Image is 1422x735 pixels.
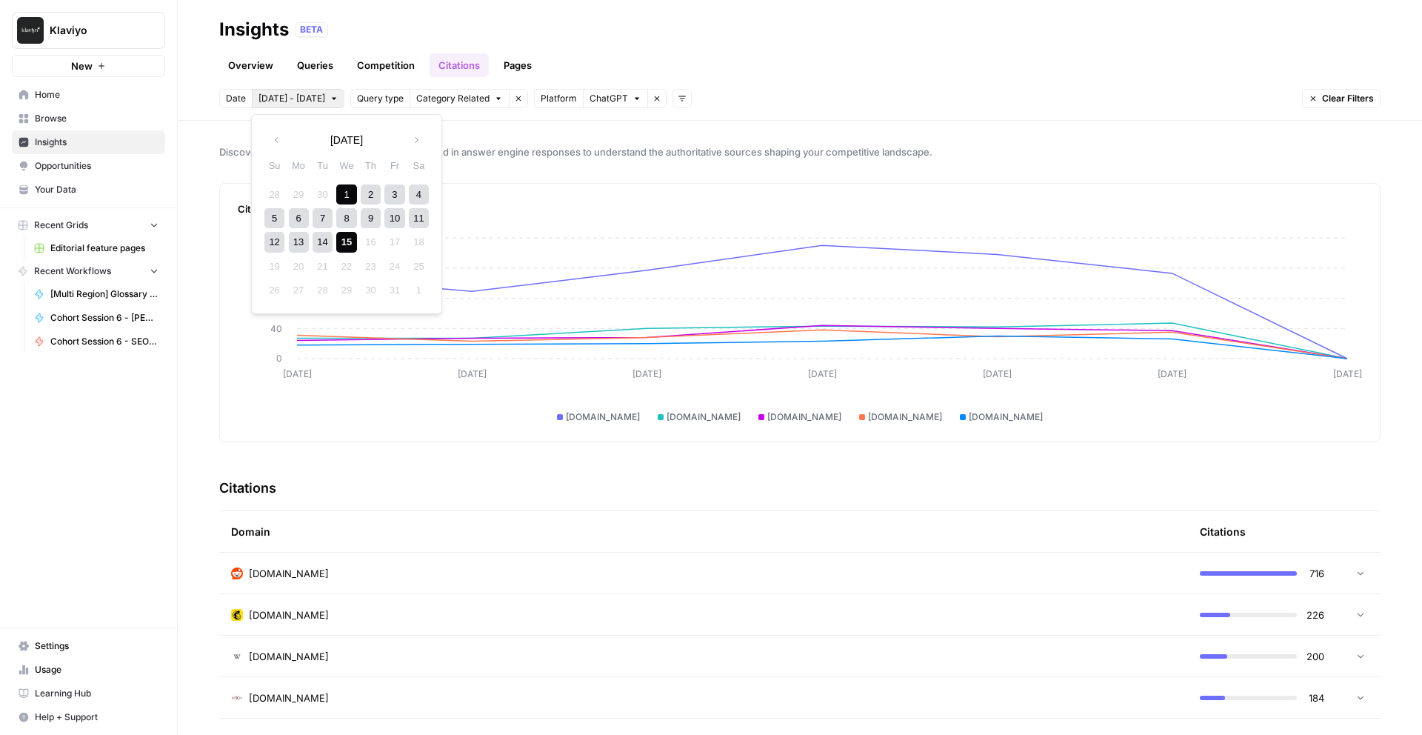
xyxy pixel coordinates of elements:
div: Not available Sunday, September 28th, 2025 [264,184,284,204]
span: ChatGPT [590,92,628,105]
button: [DATE] - [DATE] [252,89,344,108]
span: Date [226,92,246,105]
div: Choose Saturday, October 4th, 2025 [409,184,429,204]
span: Home [35,88,158,102]
a: Home [12,83,165,107]
div: Not available Tuesday, October 28th, 2025 [313,280,333,300]
div: Not available Friday, October 17th, 2025 [384,232,404,252]
a: Insights [12,130,165,154]
a: Competition [348,53,424,77]
div: Not available Wednesday, October 22nd, 2025 [336,256,356,276]
span: Discover which domains are most frequently cited in answer engine responses to understand the aut... [219,144,1381,159]
img: 66ia99rxmd9vt38yeoex0z2bn71i [231,692,243,704]
div: Choose Tuesday, October 14th, 2025 [313,232,333,252]
div: Choose Monday, October 6th, 2025 [289,208,309,228]
div: Choose Friday, October 10th, 2025 [384,208,404,228]
div: Domain [231,511,1176,552]
span: 716 [1306,566,1324,581]
span: Klaviyo [50,23,139,38]
span: [DOMAIN_NAME] [667,410,741,424]
tspan: 40 [270,323,282,334]
button: Category Related [410,89,509,108]
div: Choose Sunday, October 5th, 2025 [264,208,284,228]
button: Workspace: Klaviyo [12,12,165,49]
span: Opportunities [35,159,158,173]
div: Choose Monday, October 13th, 2025 [289,232,309,252]
img: vm3p9xuvjyp37igu3cuc8ys7u6zv [231,651,243,662]
tspan: [DATE] [283,368,312,379]
div: Not available Sunday, October 19th, 2025 [264,256,284,276]
span: Recent Workflows [34,265,111,278]
img: m2cl2pnoess66jx31edqk0jfpcfn [231,568,243,579]
div: Not available Monday, September 29th, 2025 [289,184,309,204]
span: [DOMAIN_NAME] [249,649,329,664]
span: [DOMAIN_NAME] [969,410,1043,424]
button: Help + Support [12,705,165,729]
a: Cohort Session 6 - SEO Exercise [27,330,165,353]
div: Tu [313,156,333,176]
tspan: [DATE] [808,368,837,379]
a: Overview [219,53,282,77]
button: Recent Workflows [12,260,165,282]
a: Queries [288,53,342,77]
div: Not available Monday, October 20th, 2025 [289,256,309,276]
span: [DOMAIN_NAME] [249,608,329,622]
a: Settings [12,634,165,658]
div: Not available Tuesday, September 30th, 2025 [313,184,333,204]
div: Not available Friday, October 24th, 2025 [384,256,404,276]
div: Choose Thursday, October 9th, 2025 [361,208,381,228]
span: Your Data [35,183,158,196]
a: Editorial feature pages [27,236,165,260]
div: Choose Saturday, October 11th, 2025 [409,208,429,228]
span: [Multi Region] Glossary Page [50,287,158,301]
tspan: 0 [276,353,282,364]
span: Browse [35,112,158,125]
a: [Multi Region] Glossary Page [27,282,165,306]
a: Cohort Session 6 - [PERSON_NAME] SEO kw research [27,306,165,330]
span: Cohort Session 6 - [PERSON_NAME] SEO kw research [50,311,158,325]
button: New [12,55,165,77]
div: We [336,156,356,176]
a: Pages [495,53,541,77]
div: Not available Sunday, October 26th, 2025 [264,280,284,300]
div: BETA [295,22,328,37]
span: [DOMAIN_NAME] [249,691,329,705]
a: Citations [430,53,489,77]
div: [DATE] - [DATE] [251,114,442,314]
button: ChatGPT [583,89,647,108]
tspan: [DATE] [1158,368,1186,379]
a: Learning Hub [12,682,165,705]
span: 200 [1306,649,1324,664]
div: Not available Wednesday, October 29th, 2025 [336,280,356,300]
div: Insights [219,18,289,41]
span: [DOMAIN_NAME] [767,410,841,424]
span: Recent Grids [34,219,88,232]
span: 184 [1306,691,1324,705]
div: Not available Saturday, October 25th, 2025 [409,256,429,276]
span: New [71,59,93,73]
span: Clear Filters [1322,92,1374,105]
h3: Citations [219,478,276,499]
span: Query type [357,92,404,105]
div: Choose Sunday, October 12th, 2025 [264,232,284,252]
div: Not available Monday, October 27th, 2025 [289,280,309,300]
span: Editorial feature pages [50,242,158,255]
div: Fr [384,156,404,176]
span: [DOMAIN_NAME] [249,566,329,581]
div: month 2025-10 [262,182,430,302]
div: Choose Wednesday, October 15th, 2025 [336,232,356,252]
tspan: [DATE] [1333,368,1362,379]
img: Klaviyo Logo [17,17,44,44]
span: Help + Support [35,711,158,724]
tspan: [DATE] [632,368,661,379]
span: Settings [35,639,158,653]
tspan: [DATE] [983,368,1012,379]
button: Clear Filters [1302,89,1381,108]
div: Not available Thursday, October 30th, 2025 [361,280,381,300]
div: Choose Wednesday, October 8th, 2025 [336,208,356,228]
div: Choose Friday, October 3rd, 2025 [384,184,404,204]
div: Choose Tuesday, October 7th, 2025 [313,208,333,228]
a: Usage [12,658,165,682]
div: Mo [289,156,309,176]
img: pg21ys236mnd3p55lv59xccdo3xy [231,609,243,621]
